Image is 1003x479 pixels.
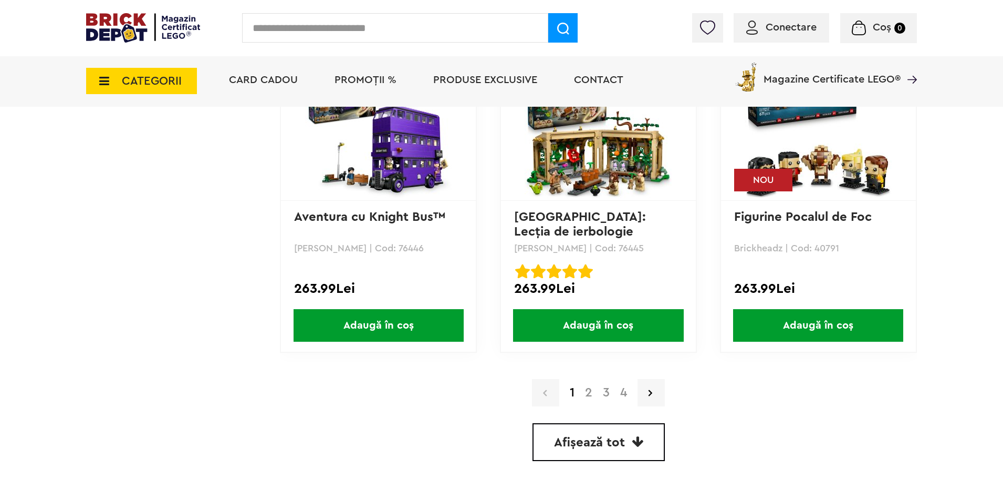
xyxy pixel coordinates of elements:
[734,282,903,295] div: 263.99Lei
[733,309,903,342] span: Adaugă în coș
[734,169,792,191] div: NOU
[294,309,464,342] span: Adaugă în coș
[532,423,665,461] a: Afișează tot
[580,386,598,399] a: 2
[513,309,683,342] span: Adaugă în coș
[547,264,561,279] img: Evaluare cu stele
[766,22,817,33] span: Conectare
[734,243,903,253] p: Brickheadz | Cod: 40791
[745,51,892,198] img: Figurine Pocalul de Foc
[514,211,650,238] a: [GEOGRAPHIC_DATA]: Lecţia de ierbologie
[294,243,463,253] p: [PERSON_NAME] | Cod: 76446
[335,75,396,85] a: PROMOȚII %
[565,386,580,399] strong: 1
[122,75,182,87] span: CATEGORII
[515,264,530,279] img: Evaluare cu stele
[721,309,916,342] a: Adaugă în coș
[574,75,623,85] a: Contact
[501,309,696,342] a: Adaugă în coș
[294,211,445,223] a: Aventura cu Knight Bus™
[901,60,917,71] a: Magazine Certificate LEGO®
[433,75,537,85] a: Produse exclusive
[894,23,905,34] small: 0
[554,436,625,449] span: Afișează tot
[746,22,817,33] a: Conectare
[229,75,298,85] a: Card Cadou
[531,264,546,279] img: Evaluare cu stele
[638,379,665,406] a: Pagina urmatoare
[598,386,615,399] a: 3
[514,243,683,253] p: [PERSON_NAME] | Cod: 76445
[514,282,683,295] div: 263.99Lei
[562,264,577,279] img: Evaluare cu stele
[578,264,593,279] img: Evaluare cu stele
[305,51,452,198] img: Aventura cu Knight Bus™
[281,309,476,342] a: Adaugă în coș
[734,211,872,223] a: Figurine Pocalul de Foc
[294,282,463,295] div: 263.99Lei
[525,51,672,198] img: Castelul Hogwarts: Lecţia de ierbologie
[873,22,891,33] span: Coș
[615,386,632,399] a: 4
[764,60,901,85] span: Magazine Certificate LEGO®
